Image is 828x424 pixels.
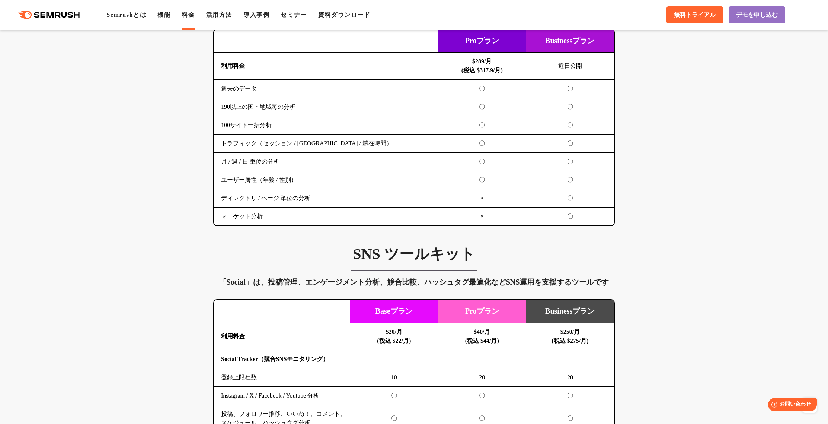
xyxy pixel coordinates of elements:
span: デモを申し込む [736,11,778,19]
td: Businessプラン [526,29,614,53]
td: 〇 [438,387,526,405]
td: Businessプラン [526,300,614,323]
td: 〇 [526,171,614,189]
td: 〇 [438,153,526,171]
div: ドメイン: [DOMAIN_NAME] [19,19,86,26]
td: 過去のデータ [214,80,438,98]
b: $40/月 (税込 $44/月) [465,329,499,344]
td: Proプラン [438,300,526,323]
td: 10 [350,368,438,387]
td: 登録上限社数 [214,368,350,387]
td: 〇 [526,98,614,116]
td: Proプラン [438,29,526,53]
td: マーケット分析 [214,208,438,226]
td: 20 [526,368,614,387]
a: セミナー [281,12,307,18]
div: v 4.0.25 [21,12,36,18]
a: 資料ダウンロード [318,12,371,18]
a: Semrushとは [106,12,146,18]
td: ディレクトリ / ページ 単位の分析 [214,189,438,208]
td: 100サイト一括分析 [214,116,438,135]
td: 月 / 週 / 日 単位の分析 [214,153,438,171]
td: 〇 [350,387,438,405]
td: × [438,208,526,226]
td: 〇 [438,80,526,98]
td: 〇 [526,153,614,171]
b: 利用料金 [221,333,245,339]
td: 〇 [438,116,526,135]
b: Social Tracker（競合SNSモニタリング） [221,356,329,362]
img: tab_keywords_by_traffic_grey.svg [78,44,84,50]
img: website_grey.svg [12,19,18,26]
b: $289/月 (税込 $317.9/月) [461,58,503,73]
td: Instagram / X / Facebook / Youtube 分析 [214,387,350,405]
h3: SNS ツールキット [213,245,615,263]
iframe: Help widget launcher [762,395,820,416]
div: ドメイン概要 [33,45,62,50]
td: 〇 [526,189,614,208]
td: 〇 [438,135,526,153]
td: ユーザー属性（年齢 / 性別） [214,171,438,189]
td: 〇 [526,135,614,153]
td: 〇 [526,80,614,98]
b: 利用料金 [221,63,245,69]
a: 無料トライアル [666,6,723,23]
td: 20 [438,368,526,387]
span: 無料トライアル [674,11,716,19]
td: 〇 [526,116,614,135]
a: 導入事例 [243,12,269,18]
td: トラフィック（セッション / [GEOGRAPHIC_DATA] / 滞在時間） [214,135,438,153]
a: 機能 [157,12,170,18]
img: tab_domain_overview_orange.svg [25,44,31,50]
a: 料金 [182,12,195,18]
td: × [438,189,526,208]
td: 〇 [438,171,526,189]
td: Baseプラン [350,300,438,323]
td: 近日公開 [526,53,614,80]
div: キーワード流入 [86,45,120,50]
div: 「Social」は、投稿管理、エンゲージメント分析、競合比較、ハッシュタグ最適化などSNS運用を支援するツールです [213,276,615,288]
a: 活用方法 [206,12,232,18]
td: 〇 [438,98,526,116]
b: $250/月 (税込 $275/月) [552,329,588,344]
a: デモを申し込む [729,6,785,23]
img: logo_orange.svg [12,12,18,18]
td: 〇 [526,208,614,226]
b: $20/月 (税込 $22/月) [377,329,411,344]
td: 190以上の国・地域毎の分析 [214,98,438,116]
td: 〇 [526,387,614,405]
